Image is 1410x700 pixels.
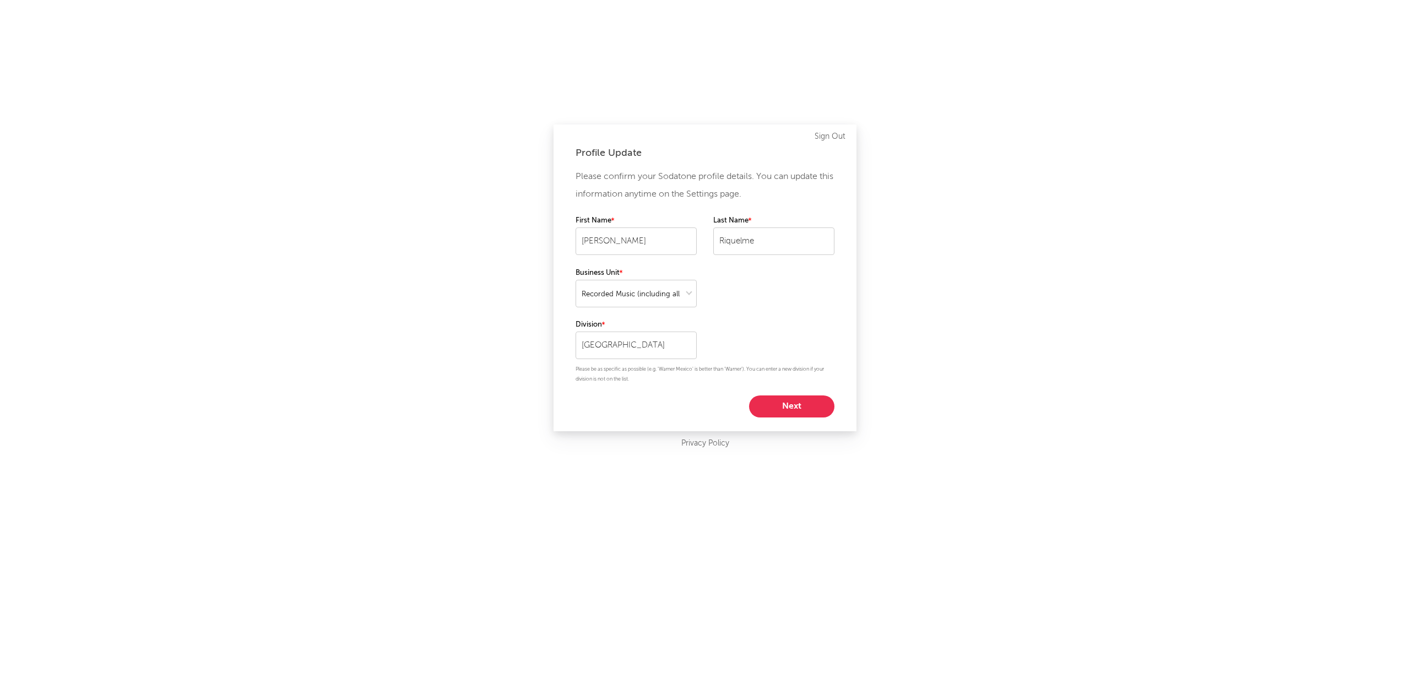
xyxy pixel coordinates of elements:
a: Sign Out [815,130,845,143]
button: Next [749,395,834,417]
p: Please be as specific as possible (e.g. 'Warner Mexico' is better than 'Warner'). You can enter a... [576,365,834,384]
label: Business Unit [576,267,697,280]
input: Your last name [713,227,834,255]
div: Profile Update [576,146,834,160]
label: Last Name [713,214,834,227]
label: First Name [576,214,697,227]
input: Your division [576,332,697,359]
a: Privacy Policy [681,437,729,451]
input: Your first name [576,227,697,255]
p: Please confirm your Sodatone profile details. You can update this information anytime on the Sett... [576,168,834,203]
label: Division [576,318,697,332]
